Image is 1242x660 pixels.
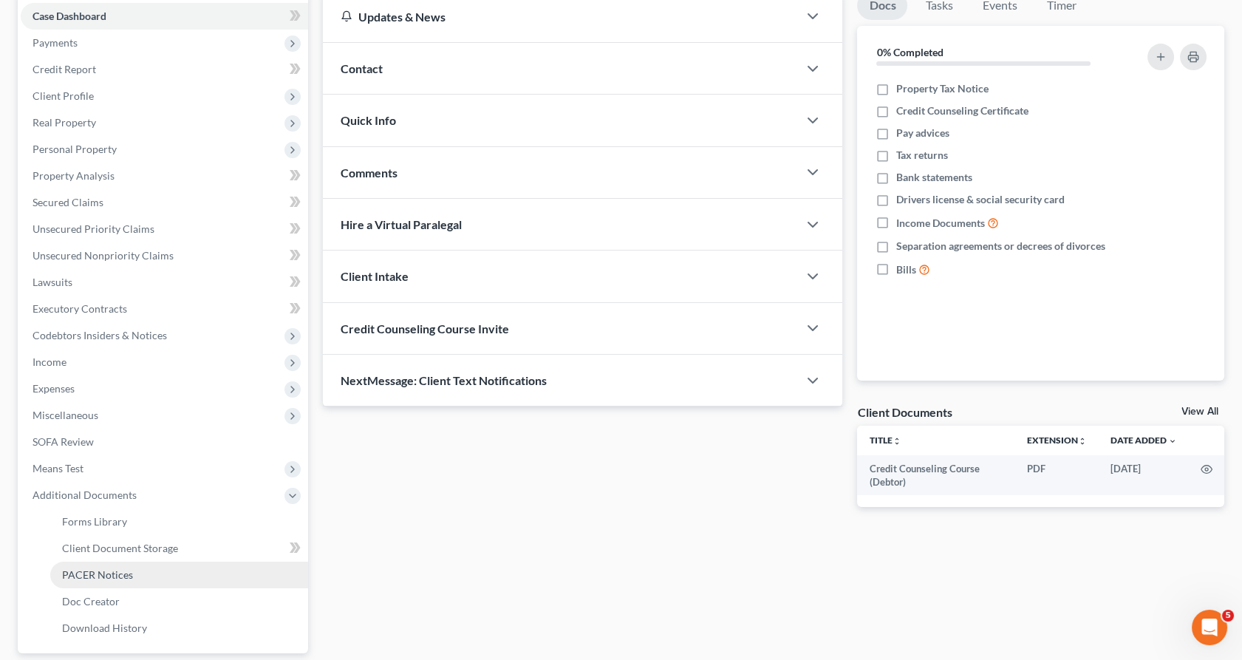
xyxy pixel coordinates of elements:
a: Property Analysis [21,163,308,189]
span: Property Analysis [33,169,115,182]
a: Extensionunfold_more [1027,435,1087,446]
span: Client Intake [341,269,409,283]
span: 5 [1222,610,1234,622]
span: Quick Info [341,113,396,127]
span: NextMessage: Client Text Notifications [341,373,547,387]
span: Separation agreements or decrees of divorces [895,239,1105,254]
span: Means Test [33,462,83,474]
span: Additional Documents [33,489,137,501]
a: Secured Claims [21,189,308,216]
a: SOFA Review [21,429,308,455]
span: Income Documents [895,216,984,231]
a: Lawsuits [21,269,308,296]
span: Property Tax Notice [895,81,988,96]
span: Drivers license & social security card [895,192,1064,207]
span: Contact [341,61,383,75]
span: Credit Report [33,63,96,75]
span: Bills [895,262,915,277]
a: Date Added expand_more [1110,435,1177,446]
span: Lawsuits [33,276,72,288]
span: Unsecured Priority Claims [33,222,154,235]
span: Case Dashboard [33,10,106,22]
span: Executory Contracts [33,302,127,315]
i: expand_more [1168,437,1177,446]
span: Miscellaneous [33,409,98,421]
a: Client Document Storage [50,535,308,562]
span: PACER Notices [62,568,133,581]
a: Forms Library [50,508,308,535]
a: Credit Report [21,56,308,83]
a: Unsecured Nonpriority Claims [21,242,308,269]
a: Titleunfold_more [869,435,901,446]
span: Pay advices [895,126,949,140]
div: Client Documents [857,404,952,420]
a: Doc Creator [50,588,308,615]
span: Bank statements [895,170,972,185]
div: Updates & News [341,9,780,24]
i: unfold_more [1078,437,1087,446]
span: Comments [341,166,397,180]
span: Hire a Virtual Paralegal [341,217,462,231]
a: Download History [50,615,308,642]
span: Payments [33,36,78,49]
a: PACER Notices [50,562,308,588]
span: SOFA Review [33,435,94,448]
span: Unsecured Nonpriority Claims [33,249,174,262]
span: Secured Claims [33,196,103,208]
a: View All [1181,406,1218,417]
td: [DATE] [1099,455,1189,496]
span: Expenses [33,382,75,395]
span: Download History [62,622,147,634]
span: Forms Library [62,515,127,528]
span: Client Profile [33,89,94,102]
span: Doc Creator [62,595,120,608]
td: PDF [1015,455,1099,496]
a: Unsecured Priority Claims [21,216,308,242]
span: Client Document Storage [62,542,178,554]
span: Credit Counseling Certificate [895,103,1028,118]
strong: 0% Completed [876,46,943,58]
i: unfold_more [892,437,901,446]
span: Codebtors Insiders & Notices [33,329,167,341]
span: Tax returns [895,148,947,163]
span: Income [33,355,66,368]
a: Executory Contracts [21,296,308,322]
iframe: Intercom live chat [1192,610,1227,645]
span: Real Property [33,116,96,129]
span: Personal Property [33,143,117,155]
a: Case Dashboard [21,3,308,30]
span: Credit Counseling Course Invite [341,322,509,336]
td: Credit Counseling Course (Debtor) [857,455,1015,496]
